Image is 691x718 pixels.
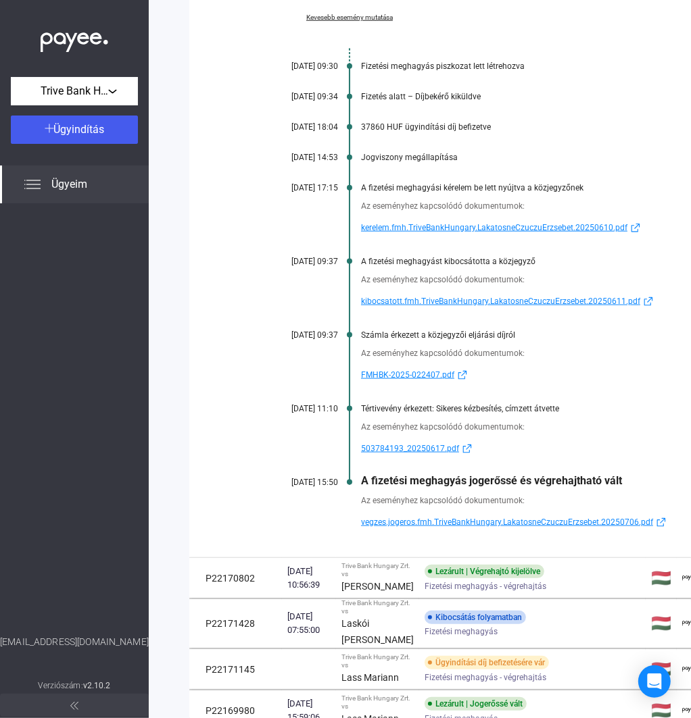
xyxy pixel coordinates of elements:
div: [DATE] 07:55:00 [287,610,331,637]
div: Trive Bank Hungary Zrt. vs [341,562,414,578]
span: Ügyeim [51,176,87,193]
div: [DATE] 18:04 [257,122,338,132]
strong: Laskói [PERSON_NAME] [341,618,414,645]
span: kerelem.fmh.TriveBankHungary.LakatosneCzuczuErzsebet.20250610.pdf [361,220,627,236]
span: Trive Bank Hungary Zrt. [41,83,108,99]
img: external-link-blue [653,517,669,528]
div: [DATE] 17:15 [257,183,338,193]
span: Fizetési meghagyás - végrehajtás [425,578,546,594]
div: Trive Bank Hungary Zrt. vs [341,694,414,711]
td: 🇭🇺 [646,558,677,598]
strong: v2.10.2 [83,681,111,690]
span: 503784193_20250617.pdf [361,440,459,457]
button: Trive Bank Hungary Zrt. [11,77,138,105]
img: list.svg [24,176,41,193]
div: [DATE] 10:56:39 [287,565,331,592]
td: P22170802 [189,558,282,598]
div: [DATE] 09:34 [257,92,338,101]
span: Fizetési meghagyás [425,623,498,640]
div: [DATE] 09:37 [257,257,338,266]
img: external-link-blue [459,444,475,454]
div: Lezárult | Végrehajtó kijelölve [425,565,544,578]
img: external-link-blue [454,370,471,380]
span: Fizetési meghagyás - végrehajtás [425,669,546,686]
img: plus-white.svg [45,124,54,133]
td: P22171428 [189,599,282,648]
td: P22171145 [189,649,282,690]
img: external-link-blue [640,297,657,307]
span: vegzes.jogeros.fmh.TriveBankHungary.LakatosneCzuczuErzsebet.20250706.pdf [361,514,653,530]
div: Lezárult | Jogerőssé vált [425,697,527,711]
div: Trive Bank Hungary Zrt. vs [341,653,414,669]
div: Kibocsátás folyamatban [425,611,526,624]
img: white-payee-white-dot.svg [41,25,108,53]
div: [DATE] 14:53 [257,153,338,162]
div: [DATE] 11:10 [257,404,338,413]
strong: Lass Mariann [341,672,399,683]
div: Open Intercom Messenger [638,665,671,698]
button: Ügyindítás [11,116,138,144]
span: Ügyindítás [54,123,105,136]
span: kibocsatott.fmh.TriveBankHungary.LakatosneCzuczuErzsebet.20250611.pdf [361,293,640,309]
strong: [PERSON_NAME] [341,581,414,592]
div: [DATE] 09:30 [257,61,338,71]
img: arrow-double-left-grey.svg [70,702,78,710]
td: 🇭🇺 [646,599,677,648]
a: Kevesebb esemény mutatása [257,14,442,22]
span: FMHBK-2025-022407.pdf [361,367,454,383]
div: Ügyindítási díj befizetésére vár [425,656,549,669]
div: [DATE] 09:37 [257,330,338,340]
div: [DATE] 15:50 [257,478,338,487]
div: Trive Bank Hungary Zrt. vs [341,599,414,615]
img: external-link-blue [627,223,644,233]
